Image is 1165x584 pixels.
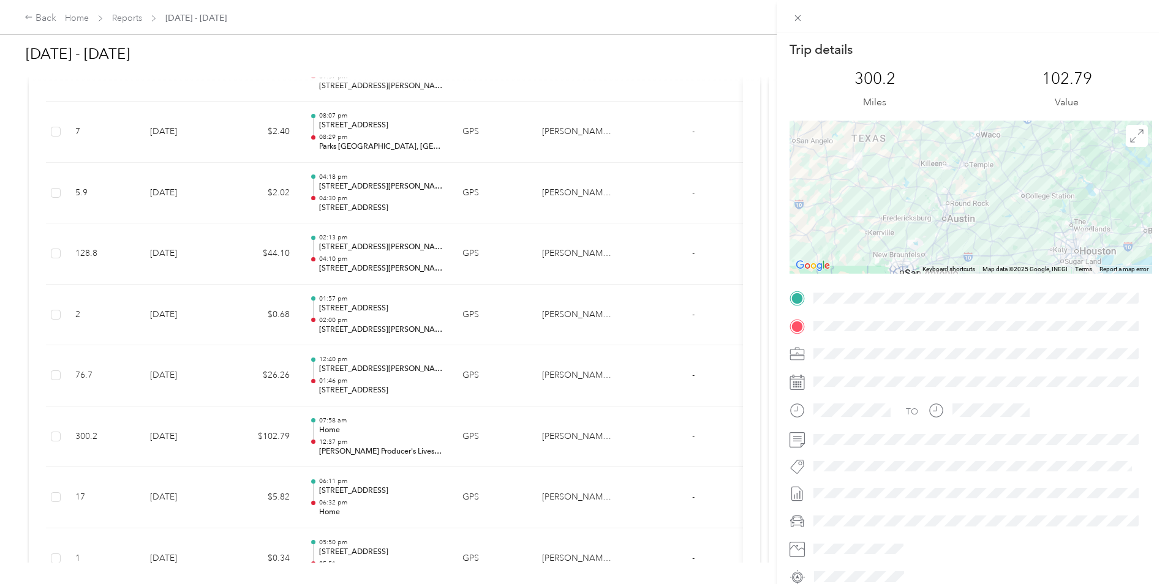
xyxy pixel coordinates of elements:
div: TO [906,405,918,418]
img: Google [793,258,833,274]
span: Map data ©2025 Google, INEGI [982,266,1068,272]
a: Terms (opens in new tab) [1075,266,1092,272]
p: 300.2 [854,69,895,89]
a: Report a map error [1099,266,1148,272]
a: Open this area in Google Maps (opens a new window) [793,258,833,274]
p: Value [1055,95,1079,110]
button: Keyboard shortcuts [922,265,975,274]
iframe: Everlance-gr Chat Button Frame [1096,515,1165,584]
p: Trip details [790,41,853,58]
p: Miles [863,95,886,110]
p: 102.79 [1042,69,1092,89]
